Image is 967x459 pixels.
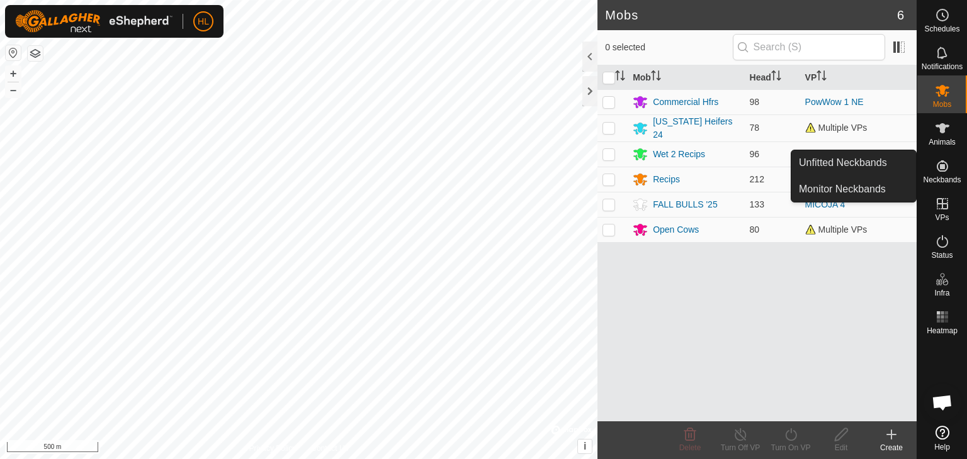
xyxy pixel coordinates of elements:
[800,65,917,90] th: VP
[922,63,963,70] span: Notifications
[745,65,800,90] th: Head
[750,97,760,107] span: 98
[750,174,764,184] span: 212
[799,155,887,170] span: Unfitted Neckbands
[766,442,816,453] div: Turn On VP
[924,25,959,33] span: Schedules
[578,440,592,453] button: i
[805,123,868,133] span: Multiple VPs
[653,173,680,186] div: Recips
[934,443,950,451] span: Help
[791,177,916,202] a: Monitor Neckbands
[653,198,718,211] div: FALL BULLS '25
[733,34,885,60] input: Search (S)
[651,72,661,82] p-sorticon: Activate to sort
[750,149,760,159] span: 96
[28,46,43,61] button: Map Layers
[935,214,949,221] span: VPs
[750,123,760,133] span: 78
[791,150,916,175] a: Unfitted Neckbands
[927,327,958,335] span: Heatmap
[805,199,845,209] a: MICOJA 4
[653,223,699,236] div: Open Cows
[923,176,961,184] span: Neckbands
[653,96,718,109] div: Commercial Hfrs
[929,138,956,146] span: Animals
[15,10,172,33] img: Gallagher Logo
[917,421,967,456] a: Help
[750,199,764,209] span: 133
[584,441,586,451] span: i
[605,41,732,54] span: 0 selected
[817,72,827,82] p-sorticon: Activate to sort
[715,442,766,453] div: Turn Off VP
[605,8,897,23] h2: Mobs
[805,224,868,235] span: Multiple VPs
[615,72,625,82] p-sorticon: Activate to sort
[6,82,21,97] button: –
[6,66,21,81] button: +
[934,289,949,297] span: Infra
[924,384,961,421] div: Open chat
[311,443,348,454] a: Contact Us
[249,443,297,454] a: Privacy Policy
[866,442,917,453] div: Create
[799,182,886,197] span: Monitor Neckbands
[6,45,21,60] button: Reset Map
[933,101,951,108] span: Mobs
[771,72,781,82] p-sorticon: Activate to sort
[897,6,904,25] span: 6
[679,443,701,452] span: Delete
[931,252,953,259] span: Status
[750,224,760,235] span: 80
[653,115,739,141] div: [US_STATE] Heifers 24
[628,65,744,90] th: Mob
[653,148,705,161] div: Wet 2 Recips
[816,442,866,453] div: Edit
[805,149,832,159] a: LEATS
[198,15,209,28] span: HL
[805,97,864,107] a: PowWow 1 NE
